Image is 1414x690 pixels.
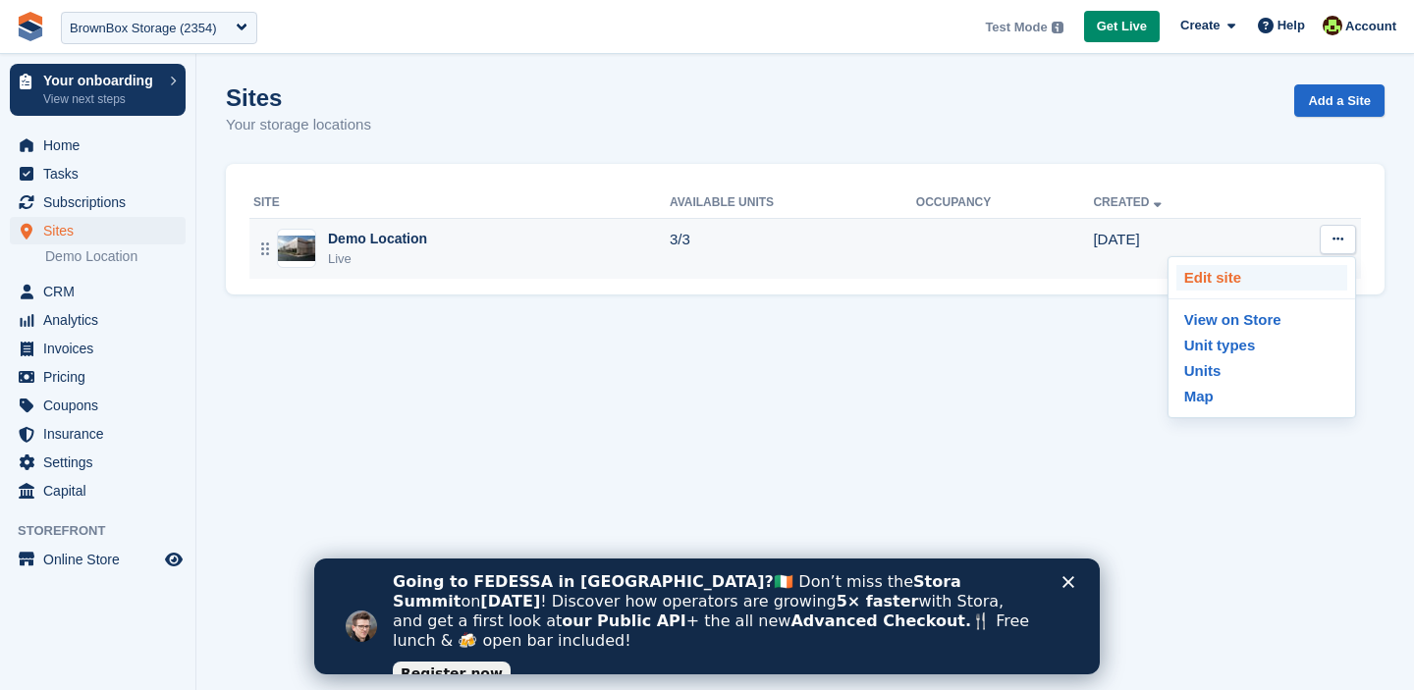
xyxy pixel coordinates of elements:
div: Close [748,18,768,29]
span: Settings [43,449,161,476]
img: icon-info-grey-7440780725fd019a000dd9b08b2336e03edf1995a4989e88bcd33f0948082b44.svg [1052,22,1063,33]
span: Create [1180,16,1220,35]
a: menu [10,306,186,334]
span: Pricing [43,363,161,391]
span: Capital [43,477,161,504]
a: Add a Site [1294,84,1385,117]
span: Get Live [1097,17,1147,36]
a: Edit site [1176,265,1347,291]
span: Tasks [43,160,161,187]
span: Subscriptions [43,188,161,216]
iframe: Intercom live chat banner [314,558,1100,674]
span: Sites [43,217,161,244]
th: Available Units [670,187,916,219]
span: Online Store [43,546,161,573]
th: Site [249,187,670,219]
a: Map [1176,384,1347,409]
p: View next steps [43,90,160,108]
a: menu [10,546,186,573]
a: menu [10,160,186,187]
p: Your onboarding [43,74,160,87]
img: stora-icon-8386f47178a22dfd0bd8f6a31ec36ba5ce8667c1dd55bd0f319d3a0aa187defe.svg [16,12,45,41]
a: menu [10,132,186,159]
div: Demo Location [328,229,427,249]
a: menu [10,278,186,305]
a: menu [10,217,186,244]
a: menu [10,188,186,216]
a: Register now [79,103,196,127]
td: [DATE] [1093,218,1263,279]
a: menu [10,363,186,391]
a: Units [1176,358,1347,384]
span: Coupons [43,392,161,419]
div: BrownBox Storage (2354) [70,19,217,38]
span: Storefront [18,521,195,541]
a: menu [10,335,186,362]
img: Image of Demo Location site [278,236,315,261]
a: Preview store [162,548,186,571]
a: Your onboarding View next steps [10,64,186,116]
a: menu [10,477,186,504]
span: Analytics [43,306,161,334]
a: Demo Location [45,247,186,266]
p: Your storage locations [226,114,371,136]
span: Help [1278,16,1305,35]
span: Invoices [43,335,161,362]
a: Get Live [1084,11,1160,43]
img: Catherine Coffey [1323,16,1342,35]
a: Unit types [1176,333,1347,358]
h1: Sites [226,84,371,111]
span: Home [43,132,161,159]
div: Live [328,249,427,269]
a: Created [1093,195,1165,209]
td: 3/3 [670,218,916,279]
a: menu [10,392,186,419]
span: Account [1345,17,1396,36]
span: Test Mode [985,18,1047,37]
span: CRM [43,278,161,305]
th: Occupancy [916,187,1094,219]
a: View on Store [1176,307,1347,333]
a: menu [10,449,186,476]
a: menu [10,420,186,448]
span: Insurance [43,420,161,448]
